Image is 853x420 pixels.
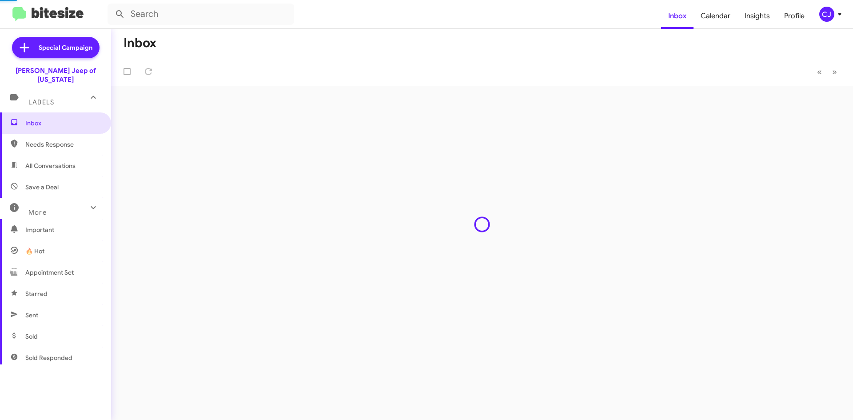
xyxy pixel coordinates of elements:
button: Previous [812,63,827,81]
span: Sent [25,311,38,320]
nav: Page navigation example [812,63,842,81]
span: Needs Response [25,140,101,149]
h1: Inbox [124,36,156,50]
span: More [28,208,47,216]
span: » [832,66,837,77]
span: Inbox [25,119,101,128]
a: Inbox [661,3,694,29]
span: Labels [28,98,54,106]
div: CJ [819,7,834,22]
span: Important [25,225,101,234]
span: Special Campaign [39,43,92,52]
span: Appointment Set [25,268,74,277]
input: Search [108,4,294,25]
a: Special Campaign [12,37,100,58]
span: Save a Deal [25,183,59,192]
span: Sold [25,332,38,341]
span: « [817,66,822,77]
span: All Conversations [25,161,76,170]
button: CJ [812,7,843,22]
a: Calendar [694,3,737,29]
span: Starred [25,289,48,298]
button: Next [827,63,842,81]
a: Insights [737,3,777,29]
span: Sold Responded [25,353,72,362]
span: 🔥 Hot [25,247,44,256]
a: Profile [777,3,812,29]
